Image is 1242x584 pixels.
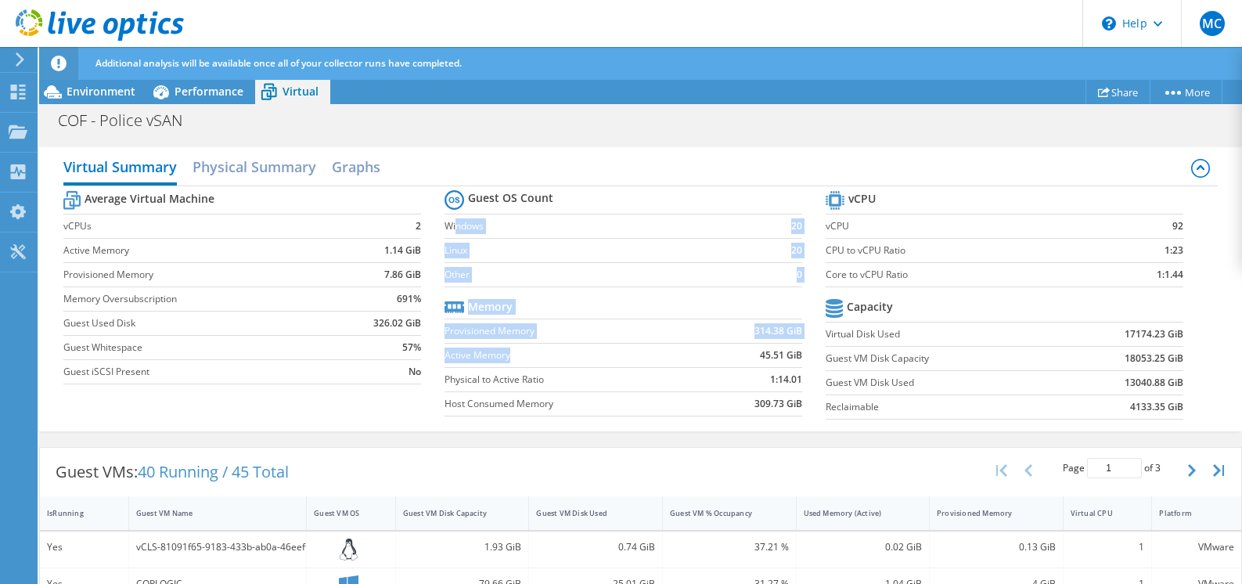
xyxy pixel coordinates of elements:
[63,364,335,380] label: Guest iSCSI Present
[1159,539,1234,556] div: VMware
[826,375,1060,391] label: Guest VM Disk Used
[826,351,1060,366] label: Guest VM Disk Capacity
[445,323,698,339] label: Provisioned Memory
[332,151,380,182] h2: Graphs
[193,151,316,182] h2: Physical Summary
[95,56,462,70] span: Additional analysis will be available once all of your collector runs have completed.
[136,508,280,518] div: Guest VM Name
[804,539,923,556] div: 0.02 GiB
[403,508,503,518] div: Guest VM Disk Capacity
[1102,16,1116,31] svg: \n
[1071,508,1126,518] div: Virtual CPU
[770,372,802,388] b: 1:14.01
[314,508,369,518] div: Guest VM OS
[791,243,802,258] b: 20
[468,190,553,206] b: Guest OS Count
[468,299,513,315] b: Memory
[670,539,789,556] div: 37.21 %
[51,112,207,129] h1: COF - Police vSAN
[397,291,421,307] b: 691%
[63,267,335,283] label: Provisioned Memory
[63,315,335,331] label: Guest Used Disk
[797,267,802,283] b: 0
[445,396,698,412] label: Host Consumed Memory
[445,267,769,283] label: Other
[40,448,304,496] div: Guest VMs:
[791,218,802,234] b: 20
[937,539,1056,556] div: 0.13 GiB
[847,299,893,315] b: Capacity
[403,539,522,556] div: 1.93 GiB
[826,326,1060,342] label: Virtual Disk Used
[826,218,1102,234] label: vCPU
[85,191,214,207] b: Average Virtual Machine
[445,243,769,258] label: Linux
[1085,80,1150,104] a: Share
[1130,399,1183,415] b: 4133.35 GiB
[47,508,103,518] div: IsRunning
[754,323,802,339] b: 314.38 GiB
[1159,508,1215,518] div: Platform
[67,84,135,99] span: Environment
[63,151,177,186] h2: Virtual Summary
[416,218,421,234] b: 2
[445,372,698,388] label: Physical to Active Ratio
[1125,375,1183,391] b: 13040.88 GiB
[1087,458,1142,478] input: jump to page
[136,539,299,556] div: vCLS-81091f65-9183-433b-ab0a-46eeff9b78e5
[1125,351,1183,366] b: 18053.25 GiB
[402,340,421,355] b: 57%
[804,508,904,518] div: Used Memory (Active)
[1165,243,1183,258] b: 1:23
[1155,461,1161,474] span: 3
[536,539,655,556] div: 0.74 GiB
[937,508,1037,518] div: Provisioned Memory
[1150,80,1222,104] a: More
[138,461,289,482] span: 40 Running / 45 Total
[826,243,1102,258] label: CPU to vCPU Ratio
[754,396,802,412] b: 309.73 GiB
[1157,267,1183,283] b: 1:1.44
[63,243,335,258] label: Active Memory
[384,267,421,283] b: 7.86 GiB
[63,291,335,307] label: Memory Oversubscription
[670,508,770,518] div: Guest VM % Occupancy
[826,267,1102,283] label: Core to vCPU Ratio
[760,348,802,363] b: 45.51 GiB
[826,399,1060,415] label: Reclaimable
[1071,539,1145,556] div: 1
[409,364,421,380] b: No
[536,508,636,518] div: Guest VM Disk Used
[445,218,769,234] label: Windows
[848,191,876,207] b: vCPU
[1063,458,1161,478] span: Page of
[175,84,243,99] span: Performance
[1172,218,1183,234] b: 92
[63,340,335,355] label: Guest Whitespace
[1200,11,1225,36] span: MC
[283,84,319,99] span: Virtual
[445,348,698,363] label: Active Memory
[63,218,335,234] label: vCPUs
[384,243,421,258] b: 1.14 GiB
[47,539,121,556] div: Yes
[1125,326,1183,342] b: 17174.23 GiB
[373,315,421,331] b: 326.02 GiB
